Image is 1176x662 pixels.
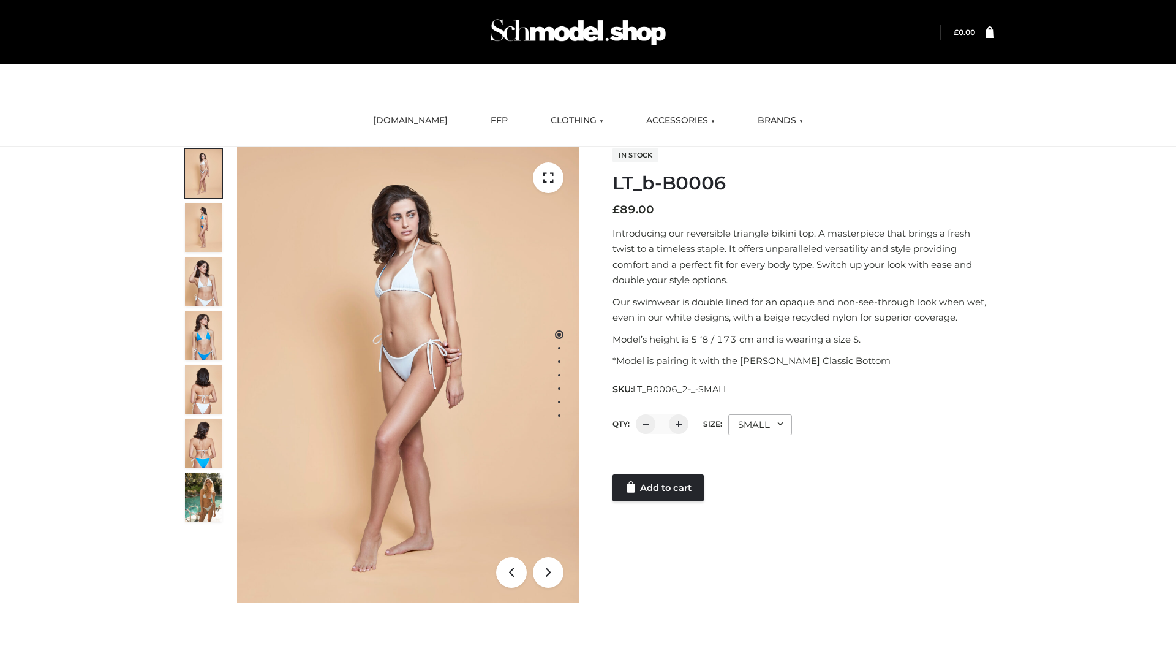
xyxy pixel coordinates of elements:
[185,419,222,468] img: ArielClassicBikiniTop_CloudNine_AzureSky_OW114ECO_8-scaled.jpg
[185,149,222,198] img: ArielClassicBikiniTop_CloudNine_AzureSky_OW114ECO_1-scaled.jpg
[612,294,994,325] p: Our swimwear is double lined for an opaque and non-see-through look when wet, even in our white d...
[633,384,728,395] span: LT_B0006_2-_-SMALL
[612,353,994,369] p: *Model is pairing it with the [PERSON_NAME] Classic Bottom
[486,8,670,56] img: Schmodel Admin 964
[728,414,792,435] div: SMALL
[748,107,812,134] a: BRANDS
[612,148,658,162] span: In stock
[612,419,630,428] label: QTY:
[237,147,579,603] img: ArielClassicBikiniTop_CloudNine_AzureSky_OW114ECO_1
[612,203,620,216] span: £
[612,382,729,397] span: SKU:
[364,107,457,134] a: [DOMAIN_NAME]
[185,365,222,414] img: ArielClassicBikiniTop_CloudNine_AzureSky_OW114ECO_7-scaled.jpg
[703,419,722,428] label: Size:
[954,28,959,37] span: £
[954,28,975,37] bdi: 0.00
[612,203,654,216] bdi: 89.00
[185,473,222,522] img: Arieltop_CloudNine_AzureSky2.jpg
[185,257,222,306] img: ArielClassicBikiniTop_CloudNine_AzureSky_OW114ECO_3-scaled.jpg
[185,203,222,252] img: ArielClassicBikiniTop_CloudNine_AzureSky_OW114ECO_2-scaled.jpg
[185,311,222,360] img: ArielClassicBikiniTop_CloudNine_AzureSky_OW114ECO_4-scaled.jpg
[612,474,704,501] a: Add to cart
[637,107,724,134] a: ACCESSORIES
[954,28,975,37] a: £0.00
[541,107,612,134] a: CLOTHING
[612,332,994,348] p: Model’s height is 5 ‘8 / 173 cm and is wearing a size S.
[612,226,994,288] p: Introducing our reversible triangle bikini top. A masterpiece that brings a fresh twist to a time...
[612,172,994,194] h1: LT_b-B0006
[481,107,517,134] a: FFP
